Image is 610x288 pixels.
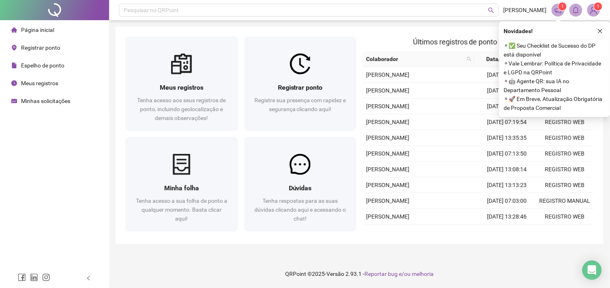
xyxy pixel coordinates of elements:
span: linkedin [30,273,38,282]
a: DúvidasTenha respostas para as suas dúvidas clicando aqui e acessando o chat! [244,137,357,231]
span: file [11,63,17,68]
span: 1 [561,4,564,9]
td: REGISTRO WEB [536,130,594,146]
span: Registrar ponto [278,84,323,91]
a: Minha folhaTenha acesso a sua folha de ponto a qualquer momento. Basta clicar aqui! [125,137,238,231]
td: REGISTRO WEB [536,209,594,225]
span: Página inicial [21,27,54,33]
span: Dúvidas [289,184,312,192]
td: REGISTRO WEB [536,146,594,162]
td: [DATE] 13:13:23 [479,177,536,193]
sup: Atualize o seu contato no menu Meus Dados [594,2,602,11]
span: [PERSON_NAME] [366,71,409,78]
a: Registrar pontoRegistre sua presença com rapidez e segurança clicando aqui! [244,36,357,130]
span: Colaborador [366,55,464,63]
span: Meus registros [21,80,58,86]
td: REGISTRO WEB [536,114,594,130]
td: REGISTRO MANUAL [536,225,594,240]
span: [PERSON_NAME] [366,150,409,157]
span: Tenha acesso a sua folha de ponto a qualquer momento. Basta clicar aqui! [136,198,227,222]
span: [PERSON_NAME] [366,166,409,172]
span: Últimos registros de ponto sincronizados [413,38,544,46]
span: [PERSON_NAME] [366,135,409,141]
td: [DATE] 13:28:46 [479,209,536,225]
td: [DATE] 07:05:00 [479,225,536,240]
span: [PERSON_NAME] [366,213,409,220]
td: REGISTRO WEB [536,162,594,177]
div: Open Intercom Messenger [582,261,602,280]
td: [DATE] 07:19:54 [479,114,536,130]
span: schedule [11,98,17,104]
span: Registre sua presença com rapidez e segurança clicando aqui! [254,97,346,112]
img: 91068 [588,4,600,16]
span: home [11,27,17,33]
span: Meus registros [160,84,203,91]
td: [DATE] 13:35:35 [479,130,536,146]
footer: QRPoint © 2025 - 2.93.1 - [109,260,610,288]
span: clock-circle [11,80,17,86]
span: left [86,275,91,281]
td: [DATE] 07:00:00 [479,83,536,99]
span: [PERSON_NAME] [366,87,409,94]
span: ⚬ Vale Lembrar: Política de Privacidade e LGPD na QRPoint [504,59,605,77]
span: search [465,53,473,65]
td: REGISTRO MANUAL [536,193,594,209]
span: bell [572,6,580,14]
span: search [467,57,472,61]
span: facebook [18,273,26,282]
span: ⚬ 🚀 Em Breve, Atualização Obrigatória de Proposta Comercial [504,95,605,112]
th: Data/Hora [475,51,531,67]
span: Tenha acesso aos seus registros de ponto, incluindo geolocalização e demais observações! [137,97,226,121]
td: [DATE] 07:03:00 [479,193,536,209]
span: close [597,28,603,34]
span: instagram [42,273,50,282]
span: 1 [597,4,600,9]
span: search [488,7,494,13]
td: [DATE] 13:08:14 [479,162,536,177]
span: Espelho de ponto [21,62,64,69]
td: [DATE] 07:13:50 [479,146,536,162]
span: Data/Hora [478,55,521,63]
span: notification [555,6,562,14]
span: Reportar bug e/ou melhoria [365,271,434,277]
span: Novidades ! [504,27,533,36]
td: [DATE] 13:21:12 [479,99,536,114]
span: ⚬ ✅ Seu Checklist de Sucesso do DP está disponível [504,41,605,59]
span: [PERSON_NAME] [366,119,409,125]
span: [PERSON_NAME] [366,198,409,204]
span: Versão [327,271,345,277]
sup: 1 [559,2,567,11]
span: Tenha respostas para as suas dúvidas clicando aqui e acessando o chat! [254,198,346,222]
span: [PERSON_NAME] [504,6,547,15]
td: REGISTRO WEB [536,177,594,193]
span: Minhas solicitações [21,98,70,104]
td: [DATE] 13:18:01 [479,67,536,83]
a: Meus registrosTenha acesso aos seus registros de ponto, incluindo geolocalização e demais observa... [125,36,238,130]
span: environment [11,45,17,50]
span: Registrar ponto [21,44,60,51]
span: Minha folha [164,184,199,192]
span: ⚬ 🤖 Agente QR: sua IA no Departamento Pessoal [504,77,605,95]
span: [PERSON_NAME] [366,103,409,109]
span: [PERSON_NAME] [366,182,409,188]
